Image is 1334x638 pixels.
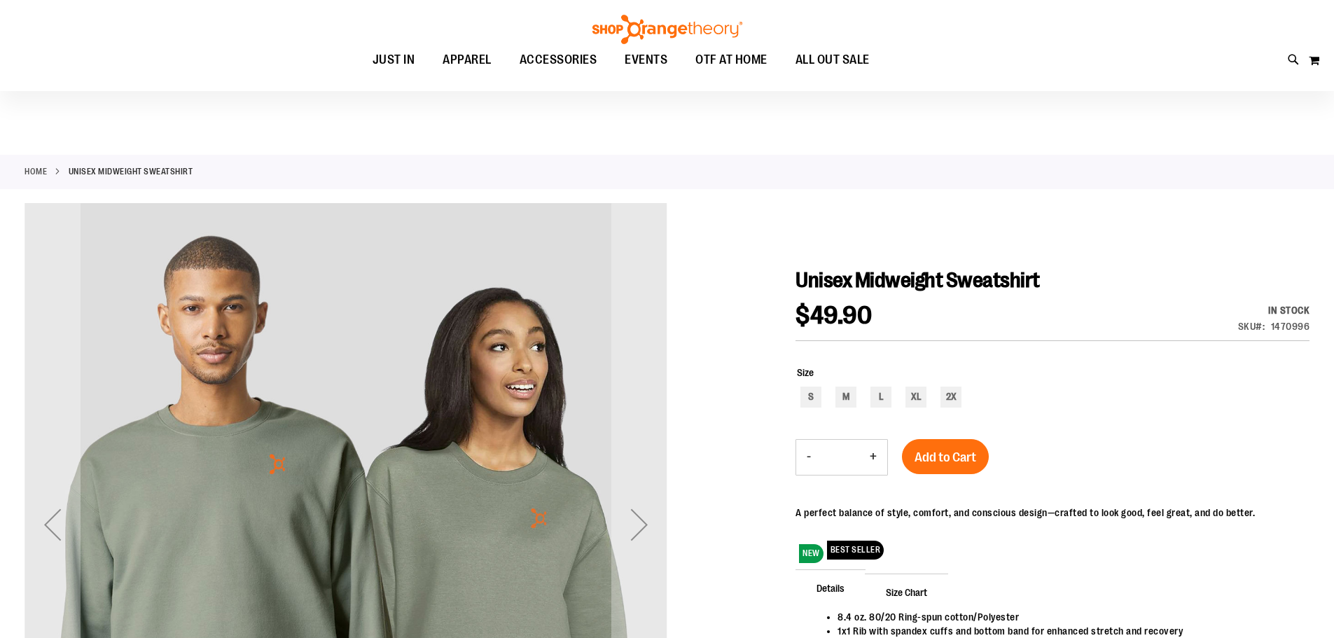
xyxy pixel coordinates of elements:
span: $49.90 [795,301,872,330]
div: L [870,387,891,408]
span: JUST IN [373,44,415,76]
button: Increase product quantity [859,440,887,475]
span: Details [795,569,866,606]
span: NEW [799,544,824,563]
span: APPAREL [443,44,492,76]
a: Home [25,165,47,178]
span: Size [797,367,814,378]
input: Product quantity [821,441,859,474]
span: Add to Cart [915,450,976,465]
button: Decrease product quantity [796,440,821,475]
div: M [835,387,856,408]
div: XL [905,387,926,408]
li: 1x1 Rib with spandex cuffs and bottom band for enhanced stretch and recovery [838,624,1295,638]
div: A perfect balance of style, comfort, and conscious design—crafted to look good, feel great, and d... [795,506,1255,520]
div: Availability [1238,303,1310,317]
div: In stock [1238,303,1310,317]
strong: SKU [1238,321,1265,332]
div: S [800,387,821,408]
img: Shop Orangetheory [590,15,744,44]
div: 1470996 [1271,319,1310,333]
span: Size Chart [865,574,948,610]
div: 2X [940,387,961,408]
span: ALL OUT SALE [795,44,870,76]
span: Unisex Midweight Sweatshirt [795,268,1040,292]
span: OTF AT HOME [695,44,767,76]
span: ACCESSORIES [520,44,597,76]
span: BEST SELLER [827,541,884,560]
li: 8.4 oz. 80/20 Ring-spun cotton/Polyester [838,610,1295,624]
span: EVENTS [625,44,667,76]
button: Add to Cart [902,439,989,474]
strong: Unisex Midweight Sweatshirt [69,165,193,178]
